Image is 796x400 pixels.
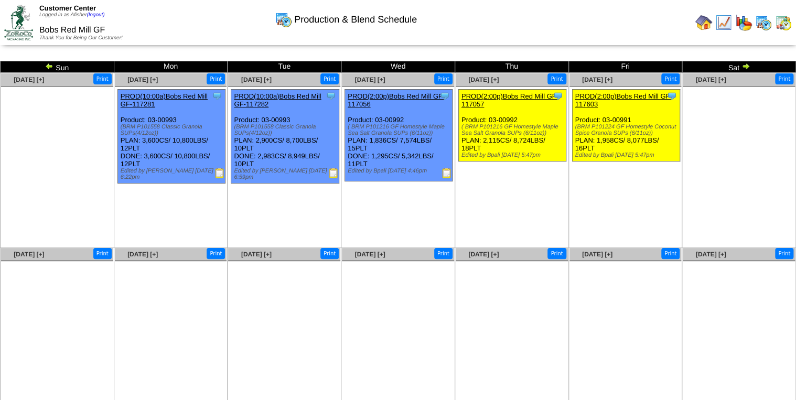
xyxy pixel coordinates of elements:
a: [DATE] [+] [696,251,726,258]
td: Thu [455,61,568,73]
a: [DATE] [+] [241,251,272,258]
div: Edited by [PERSON_NAME] [DATE] 6:22pm [121,168,225,180]
img: Production Report [214,168,225,178]
a: (logout) [87,12,105,18]
img: arrowright.gif [741,62,750,70]
div: Product: 03-00993 PLAN: 2,900CS / 8,700LBS / 10PLT DONE: 2,983CS / 8,949LBS / 10PLT [231,90,339,183]
div: Edited by Bpali [DATE] 5:47pm [575,152,680,158]
span: Production & Blend Schedule [294,14,417,25]
a: PROD(10:00a)Bobs Red Mill GF-117282 [234,92,321,108]
button: Print [93,73,112,84]
a: [DATE] [+] [582,76,612,83]
a: [DATE] [+] [127,251,158,258]
img: graph.gif [735,14,752,31]
button: Print [661,73,680,84]
div: Product: 03-00993 PLAN: 3,600CS / 10,800LBS / 12PLT DONE: 3,600CS / 10,800LBS / 12PLT [117,90,225,183]
img: Tooltip [666,91,677,101]
a: [DATE] [+] [14,251,44,258]
a: PROD(2:00p)Bobs Red Mill GF-117056 [348,92,445,108]
td: Fri [568,61,682,73]
div: Product: 03-00991 PLAN: 1,958CS / 8,077LBS / 16PLT [572,90,680,161]
td: Sat [682,61,796,73]
a: [DATE] [+] [354,251,385,258]
img: Tooltip [553,91,563,101]
a: [DATE] [+] [582,251,612,258]
a: PROD(2:00p)Bobs Red Mill GF-117603 [575,92,672,108]
button: Print [320,73,339,84]
button: Print [207,248,225,259]
a: [DATE] [+] [14,76,44,83]
div: (BRM P101224 GF Homestyle Coconut Spice Granola SUPs (6/11oz)) [575,124,680,136]
img: calendarinout.gif [775,14,792,31]
button: Print [547,248,566,259]
span: Thank You for Being Our Customer! [39,35,123,41]
td: Mon [114,61,228,73]
img: Production Report [442,168,452,178]
button: Print [661,248,680,259]
td: Tue [228,61,341,73]
span: Logged in as Afisher [39,12,105,18]
td: Wed [341,61,455,73]
span: Customer Center [39,4,96,12]
div: Edited by [PERSON_NAME] [DATE] 6:59pm [234,168,338,180]
div: ( BRM P101216 GF Homestyle Maple Sea Salt Granola SUPs (6/11oz)) [461,124,566,136]
button: Print [434,73,453,84]
a: [DATE] [+] [127,76,158,83]
div: Edited by Bpali [DATE] 5:47pm [461,152,566,158]
a: PROD(2:00p)Bobs Red Mill GF-117057 [461,92,558,108]
img: Tooltip [326,91,336,101]
button: Print [93,248,112,259]
button: Print [207,73,225,84]
img: line_graph.gif [715,14,732,31]
img: home.gif [695,14,712,31]
button: Print [775,248,793,259]
a: [DATE] [+] [696,76,726,83]
img: Tooltip [439,91,450,101]
div: (BRM P101558 Classic Granola SUPs(4/12oz)) [234,124,338,136]
a: PROD(10:00a)Bobs Red Mill GF-117281 [121,92,208,108]
span: Bobs Red Mill GF [39,26,105,35]
div: Edited by Bpali [DATE] 4:46pm [348,168,452,174]
td: Sun [1,61,114,73]
button: Print [434,248,453,259]
div: (BRM P101558 Classic Granola SUPs(4/12oz)) [121,124,225,136]
img: calendarprod.gif [275,11,292,28]
a: [DATE] [+] [468,76,499,83]
img: ZoRoCo_Logo(Green%26Foil)%20jpg.webp [4,5,33,40]
button: Print [775,73,793,84]
div: ( BRM P101216 GF Homestyle Maple Sea Salt Granola SUPs (6/11oz)) [348,124,452,136]
a: [DATE] [+] [468,251,499,258]
img: calendarprod.gif [755,14,772,31]
div: Product: 03-00992 PLAN: 2,115CS / 8,724LBS / 18PLT [458,90,566,161]
img: Tooltip [212,91,222,101]
button: Print [320,248,339,259]
button: Print [547,73,566,84]
div: Product: 03-00992 PLAN: 1,836CS / 7,574LBS / 15PLT DONE: 1,295CS / 5,342LBS / 11PLT [345,90,453,181]
img: arrowleft.gif [45,62,53,70]
a: [DATE] [+] [354,76,385,83]
a: [DATE] [+] [241,76,272,83]
img: Production Report [328,168,339,178]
